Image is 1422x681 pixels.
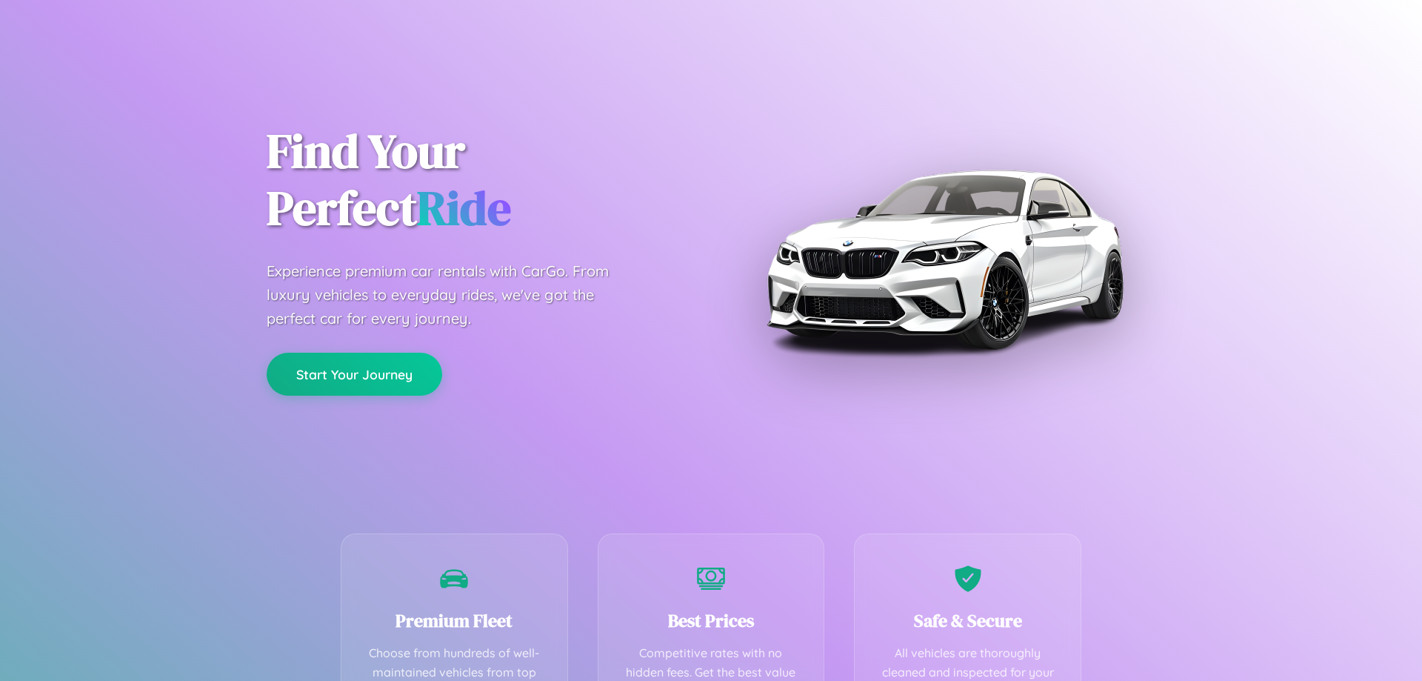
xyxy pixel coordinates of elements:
[759,74,1129,445] img: Premium BMW car rental vehicle
[621,608,802,633] h3: Best Prices
[364,608,545,633] h3: Premium Fleet
[417,176,511,240] span: Ride
[267,259,637,330] p: Experience premium car rentals with CarGo. From luxury vehicles to everyday rides, we've got the ...
[267,353,442,396] button: Start Your Journey
[877,608,1058,633] h3: Safe & Secure
[267,123,689,237] h1: Find Your Perfect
